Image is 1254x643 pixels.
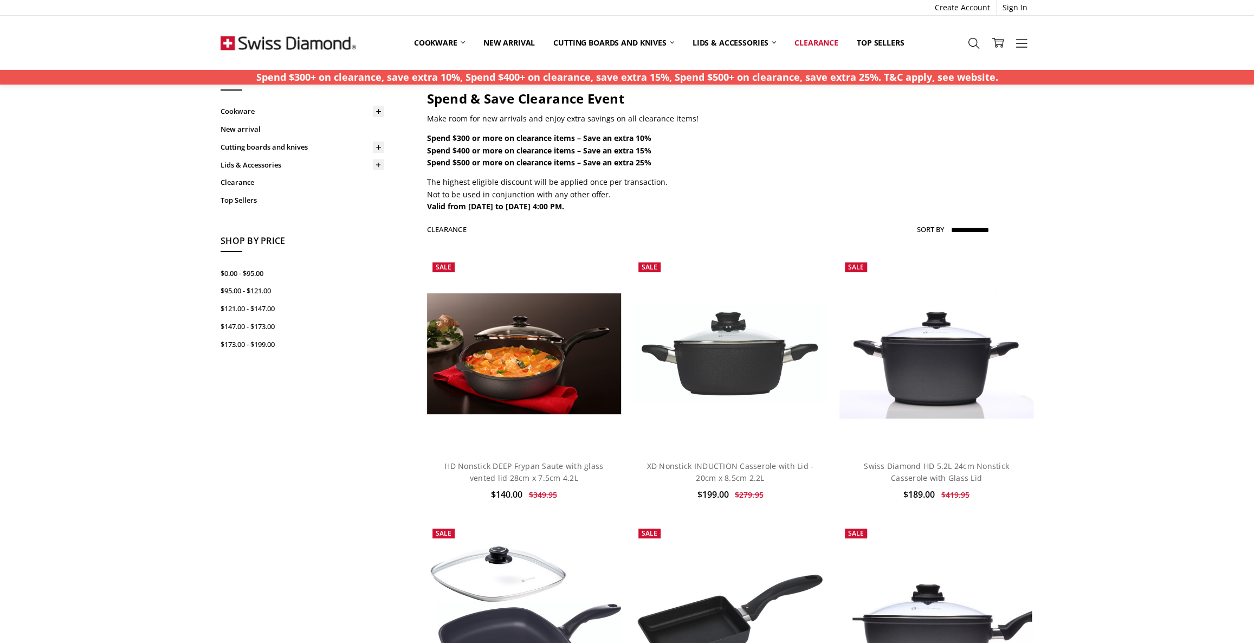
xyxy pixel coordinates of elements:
span: Sale [436,262,451,272]
strong: Spend $400 or more on clearance items – Save an extra 15% [427,145,651,156]
label: Sort By [917,221,944,238]
a: Cutting boards and knives [221,138,384,156]
span: $419.95 [941,490,969,500]
p: Make room for new arrivals and enjoy extra savings on all clearance items! [427,113,1033,125]
span: $189.00 [903,488,935,500]
a: Top Sellers [848,31,913,55]
a: New arrival [474,31,544,55]
a: Swiss Diamond HD 5.2L 24cm Nonstick Casserole with Glass Lid [864,461,1009,483]
a: XD Nonstick INDUCTION Casserole with Lid - 20cm x 8.5cm 2.2L [633,257,827,451]
span: $279.95 [735,490,763,500]
strong: Valid from [DATE] to [DATE] 4:00 PM. [427,201,564,211]
p: The highest eligible discount will be applied once per transaction. Not to be used in conjunction... [427,176,1033,213]
a: HD Nonstick DEEP Frypan Saute with glass vented lid 28cm x 7.5cm 4.2L [444,461,603,483]
span: $140.00 [491,488,522,500]
a: Swiss Diamond HD 5.2L 24cm Nonstick Casserole with Glass Lid [839,257,1033,451]
a: Lids & Accessories [683,31,785,55]
img: XD Nonstick INDUCTION Casserole with Lid - 20cm x 8.5cm 2.2L [633,305,827,403]
a: Clearance [785,31,848,55]
a: Top Sellers [221,191,384,209]
h1: Clearance [427,225,467,234]
span: Sale [436,529,451,538]
a: $0.00 - $95.00 [221,265,384,282]
img: Swiss Diamond HD 5.2L 24cm Nonstick Casserole with Glass Lid [839,289,1033,419]
a: Clearance [221,173,384,191]
span: Sale [848,529,864,538]
strong: Spend $500 or more on clearance items – Save an extra 25% [427,157,651,168]
img: Free Shipping On Every Order [221,16,356,70]
a: $173.00 - $199.00 [221,336,384,353]
a: Cutting boards and knives [544,31,683,55]
img: HD Nonstick DEEP Frypan Saute with glass vented lid 28cm x 7.5cm 4.2L [427,293,621,414]
span: $349.95 [529,490,557,500]
a: $147.00 - $173.00 [221,318,384,336]
a: HD Nonstick DEEP Frypan Saute with glass vented lid 28cm x 7.5cm 4.2L [427,257,621,451]
a: $95.00 - $121.00 [221,282,384,300]
a: $121.00 - $147.00 [221,300,384,318]
a: Lids & Accessories [221,156,384,174]
h5: Shop By Price [221,234,384,253]
span: Sale [642,262,657,272]
a: Cookware [405,31,474,55]
p: Spend $300+ on clearance, save extra 10%, Spend $400+ on clearance, save extra 15%, Spend $500+ o... [256,70,998,85]
a: Cookware [221,102,384,120]
strong: Spend $300 or more on clearance items – Save an extra 10% [427,133,651,143]
span: $199.00 [697,488,728,500]
span: Sale [848,262,864,272]
a: XD Nonstick INDUCTION Casserole with Lid - 20cm x 8.5cm 2.2L [647,461,814,483]
a: New arrival [221,120,384,138]
span: Sale [642,529,657,538]
strong: Spend & Save Clearance Event [427,89,624,107]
